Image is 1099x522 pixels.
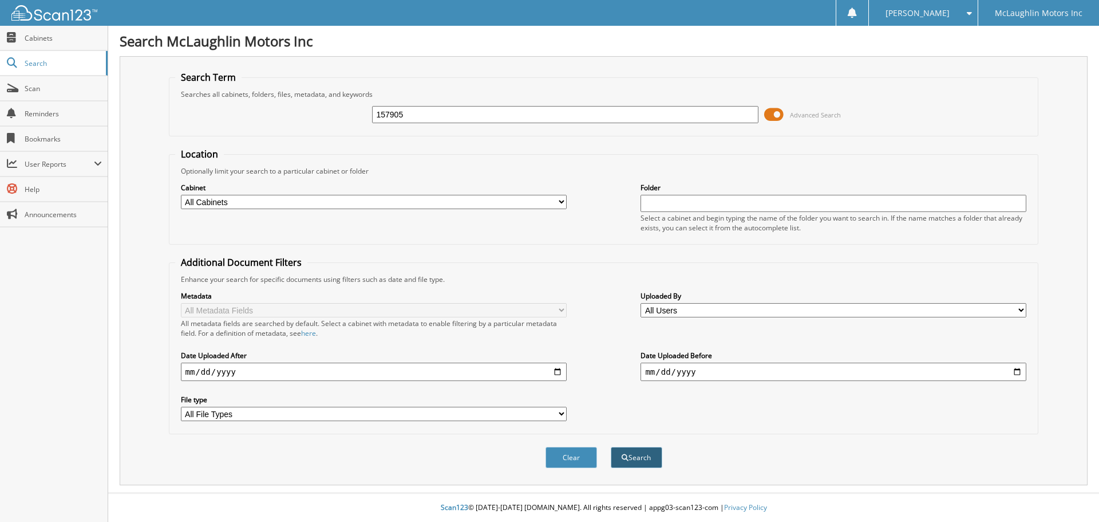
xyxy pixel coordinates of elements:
span: Scan [25,84,102,93]
label: File type [181,395,567,405]
span: Advanced Search [790,111,841,119]
div: Searches all cabinets, folders, files, metadata, and keywords [175,89,1033,99]
span: Cabinets [25,33,102,43]
img: scan123-logo-white.svg [11,5,97,21]
div: All metadata fields are searched by default. Select a cabinet with metadata to enable filtering b... [181,319,567,338]
button: Clear [545,447,597,468]
span: [PERSON_NAME] [885,10,950,17]
label: Uploaded By [641,291,1026,301]
iframe: Chat Widget [1042,467,1099,522]
div: Optionally limit your search to a particular cabinet or folder [175,166,1033,176]
legend: Location [175,148,224,160]
span: McLaughlin Motors Inc [995,10,1082,17]
label: Date Uploaded After [181,351,567,360]
legend: Additional Document Filters [175,256,307,269]
div: Enhance your search for specific documents using filters such as date and file type. [175,274,1033,284]
span: User Reports [25,159,94,169]
label: Metadata [181,291,567,301]
input: end [641,363,1026,381]
span: Bookmarks [25,134,102,144]
input: start [181,363,567,381]
span: Help [25,185,102,194]
a: here [301,328,316,338]
h1: Search McLaughlin Motors Inc [120,32,1088,50]
label: Folder [641,183,1026,193]
a: Privacy Policy [724,503,767,512]
span: Scan123 [441,503,468,512]
label: Date Uploaded Before [641,351,1026,360]
div: © [DATE]-[DATE] [DOMAIN_NAME]. All rights reserved | appg03-scan123-com | [108,494,1099,522]
span: Search [25,58,100,68]
div: Select a cabinet and begin typing the name of the folder you want to search in. If the name match... [641,213,1026,233]
label: Cabinet [181,183,567,193]
span: Announcements [25,210,102,219]
span: Reminders [25,109,102,119]
button: Search [611,447,662,468]
legend: Search Term [175,71,242,84]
